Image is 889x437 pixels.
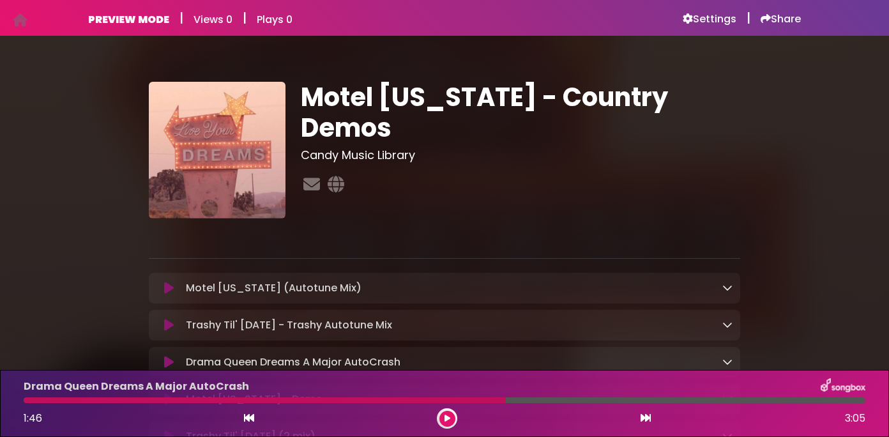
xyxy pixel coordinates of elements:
span: 3:05 [845,411,865,426]
h3: Candy Music Library [301,148,741,162]
p: Drama Queen Dreams A Major AutoCrash [186,355,400,370]
p: Drama Queen Dreams A Major AutoCrash [24,379,249,394]
span: 1:46 [24,411,42,425]
img: y19QdrxUTQmos9hxYhOc [149,82,285,218]
h1: Motel [US_STATE] - Country Demos [301,82,741,143]
p: Motel [US_STATE] (Autotune Mix) [186,280,361,296]
img: songbox-logo-white.png [821,378,865,395]
p: Trashy Til' [DATE] - Trashy Autotune Mix [186,318,392,333]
